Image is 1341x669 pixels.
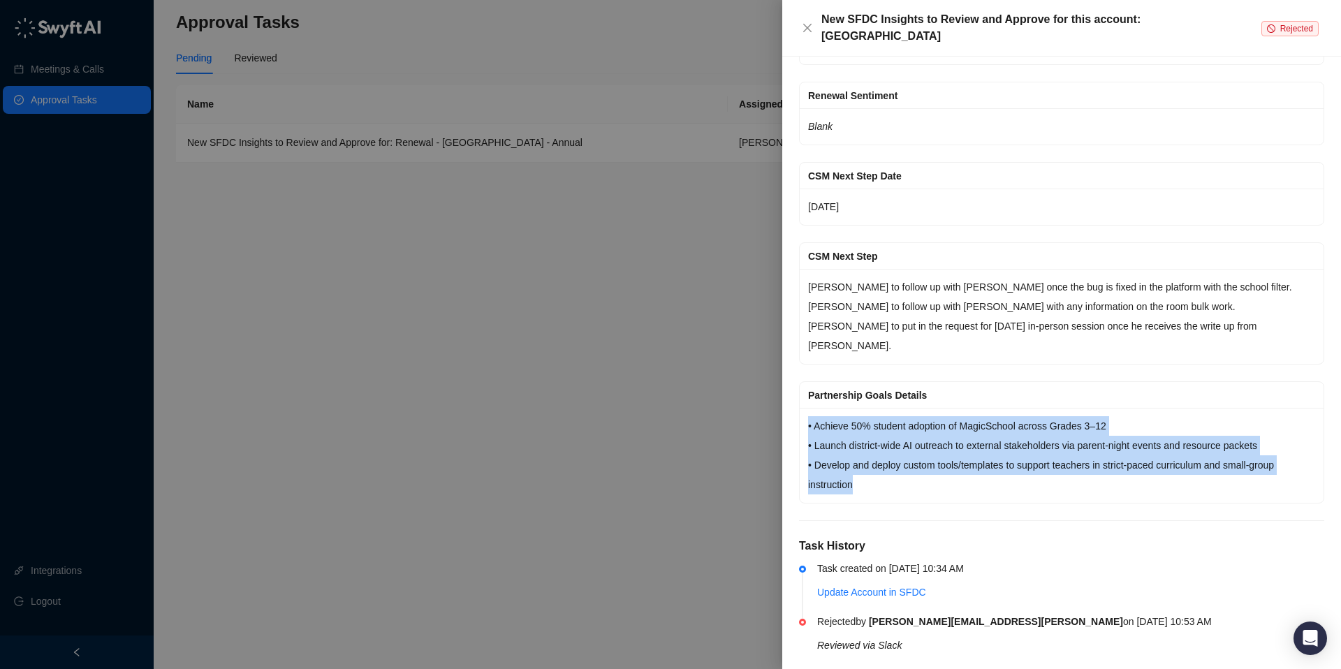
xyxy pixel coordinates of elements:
span: stop [1267,24,1275,33]
em: Blank [808,121,833,132]
a: Update Account in SFDC [817,587,926,598]
b: [PERSON_NAME][EMAIL_ADDRESS][PERSON_NAME] [869,616,1123,627]
div: CSM Next Step Date [808,168,1315,184]
div: Open Intercom Messenger [1294,622,1327,655]
h5: Task History [799,538,1324,554]
i: Reviewed via Slack [817,640,902,651]
span: Task created on [DATE] 10:34 AM [817,563,964,574]
span: Rejected by on [DATE] 10:53 AM [817,616,1212,627]
p: [PERSON_NAME] to follow up with [PERSON_NAME] once the bug is fixed in the platform with the scho... [808,277,1315,355]
div: CSM Next Step [808,249,1315,264]
div: New SFDC Insights to Review and Approve for this account: [GEOGRAPHIC_DATA] [821,11,1261,45]
p: [DATE] [808,197,1315,216]
button: Close [799,20,816,36]
span: close [802,22,813,34]
div: Renewal Sentiment [808,88,1315,103]
div: Partnership Goals Details [808,388,1315,403]
span: Rejected [1280,24,1313,34]
p: • Achieve 50% student adoption of MagicSchool across Grades 3–12 • Launch district-wide AI outrea... [808,416,1315,494]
